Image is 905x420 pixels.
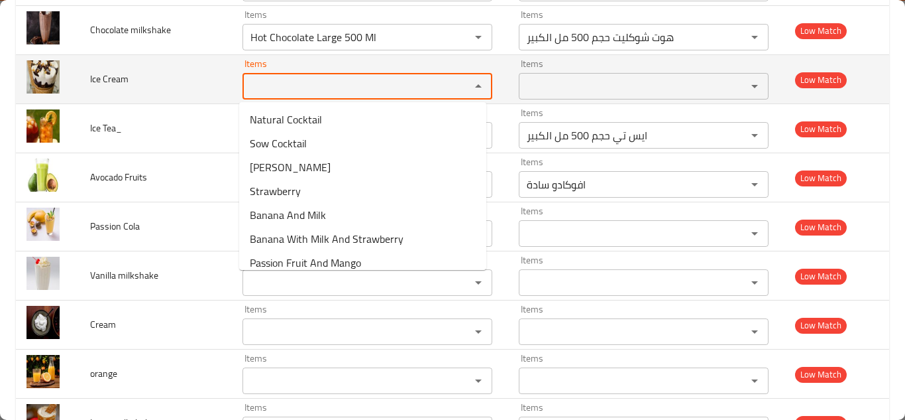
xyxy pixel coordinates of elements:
[27,257,60,290] img: Vanilla milkshake
[745,372,764,390] button: Open
[745,126,764,145] button: Open
[469,322,488,341] button: Open
[469,372,488,390] button: Open
[250,231,403,247] span: Banana With Milk And Strawberry
[469,273,488,292] button: Open
[795,367,847,382] span: Low Match
[90,119,122,137] span: Ice Tea_
[795,121,847,137] span: Low Match
[250,159,331,175] span: [PERSON_NAME]
[745,77,764,96] button: Open
[90,365,117,382] span: orange
[745,322,764,341] button: Open
[795,23,847,38] span: Low Match
[795,318,847,333] span: Low Match
[795,171,847,186] span: Low Match
[250,255,361,271] span: Passion Fruit And Mango
[795,269,847,284] span: Low Match
[745,175,764,194] button: Open
[250,183,301,199] span: Strawberry
[90,218,140,235] span: Passion Cola
[469,77,488,96] button: Close
[745,28,764,46] button: Open
[27,109,60,143] img: Ice Tea_
[469,28,488,46] button: Open
[745,273,764,292] button: Open
[27,11,60,44] img: Chocolate milkshake
[250,111,322,127] span: Natural Cocktail
[250,135,307,151] span: Sow Cocktail
[795,72,847,88] span: Low Match
[90,267,158,284] span: Vanilla milkshake
[27,306,60,339] img: Cream
[795,220,847,235] span: Low Match
[27,208,60,241] img: Passion Cola
[250,207,326,223] span: Banana And Milk
[90,316,116,333] span: Cream
[27,355,60,388] img: orange
[90,169,147,186] span: Avocado Fruits
[745,224,764,243] button: Open
[27,159,60,192] img: Avocado Fruits
[27,60,60,94] img: Ice Cream
[90,21,171,38] span: Chocolate milkshake
[90,70,129,88] span: Ice Cream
